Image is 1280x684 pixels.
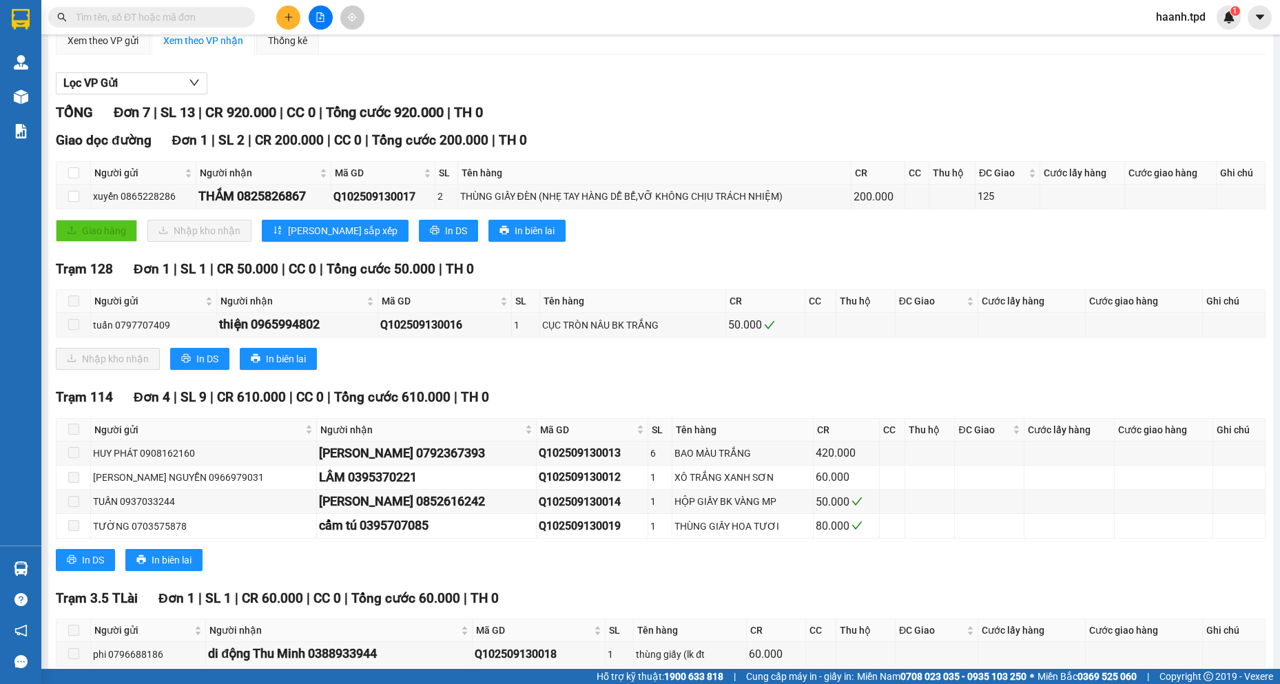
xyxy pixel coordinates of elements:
div: 60.000 [816,468,878,486]
div: 50.000 [816,493,878,510]
span: Người gửi [94,623,192,638]
span: | [320,261,323,277]
th: SL [648,419,672,442]
th: Cước lấy hàng [978,290,1086,313]
span: | [734,669,736,684]
div: 6 [650,446,670,461]
span: CR 610.000 [217,389,286,405]
div: Q102509130013 [539,444,646,462]
div: tuấn 0797707409 [93,318,214,333]
td: Q102509130012 [537,466,648,490]
span: CR 200.000 [255,132,324,148]
span: | [439,261,442,277]
button: uploadGiao hàng [56,220,137,242]
span: TH 0 [471,590,499,606]
th: Ghi chú [1213,419,1266,442]
span: | [174,389,177,405]
span: ⚪️ [1030,674,1034,679]
span: TH 0 [454,104,483,121]
button: printerIn DS [419,220,478,242]
div: Xem theo VP nhận [163,33,243,48]
button: file-add [309,6,333,30]
span: Mã GD [382,293,497,309]
img: warehouse-icon [14,90,28,104]
th: Cước giao hàng [1125,162,1217,185]
span: question-circle [14,593,28,606]
span: down [189,77,200,88]
div: Q102509130016 [380,316,508,333]
span: haanh.tpd [1145,8,1217,25]
th: Tên hàng [458,162,851,185]
td: Q102509130018 [473,642,606,666]
span: Đơn 1 [158,590,195,606]
button: sort-ascending[PERSON_NAME] sắp xếp [262,220,409,242]
span: printer [430,225,440,236]
div: di động Thu Minh 0388933944 [208,644,469,663]
span: Miền Nam [857,669,1026,684]
span: | [327,389,331,405]
span: SL 2 [218,132,245,148]
th: Cước giao hàng [1086,619,1203,642]
th: Tên hàng [540,290,726,313]
th: SL [435,162,457,185]
span: | [344,590,348,606]
div: 50.000 [728,316,803,333]
span: 1 [1232,6,1237,16]
span: Miền Bắc [1038,669,1137,684]
span: Đơn 1 [172,132,209,148]
span: | [447,104,451,121]
span: TH 0 [446,261,474,277]
span: | [198,104,202,121]
span: CC 0 [296,389,324,405]
span: Người nhận [200,165,317,180]
span: | [210,261,214,277]
span: check [851,520,863,531]
span: | [492,132,495,148]
sup: 1 [1230,6,1240,16]
div: Q102509130018 [475,645,603,663]
button: printerIn DS [56,549,115,571]
th: Ghi chú [1203,290,1266,313]
div: cẩm tú 0395707085 [319,516,534,535]
button: caret-down [1248,6,1272,30]
div: 1 [608,647,631,662]
span: Mã GD [540,422,634,437]
span: ĐC Giao [958,422,1010,437]
span: sort-ascending [273,225,282,236]
td: Q102509130013 [537,442,648,466]
div: CỤC TRÒN NÂU BK TRẮNG [542,318,723,333]
span: check [764,320,775,331]
strong: 0708 023 035 - 0935 103 250 [900,671,1026,682]
span: | [211,132,215,148]
div: 200.000 [854,188,902,205]
input: Tìm tên, số ĐT hoặc mã đơn [76,10,238,25]
span: ĐC Giao [979,165,1026,180]
img: logo-vxr [12,9,30,30]
span: [PERSON_NAME] sắp xếp [288,223,398,238]
img: icon-new-feature [1223,11,1235,23]
th: CR [851,162,905,185]
th: SL [606,619,634,642]
button: downloadNhập kho nhận [147,220,251,242]
span: Cung cấp máy in - giấy in: [746,669,854,684]
span: plus [284,12,293,22]
div: 1 [514,318,537,333]
span: In DS [445,223,467,238]
span: Người nhận [320,422,522,437]
span: | [1147,669,1149,684]
button: printerIn biên lai [240,348,317,370]
span: check [851,496,863,507]
div: Q102509130014 [539,493,646,510]
span: SL 13 [161,104,195,121]
th: CR [814,419,880,442]
span: printer [67,555,76,566]
th: Thu hộ [929,162,976,185]
div: THÙNG GIẤY HOA TƯƠI [674,519,811,534]
td: Q102509130019 [537,514,648,538]
th: CC [905,162,929,185]
td: Q102509130016 [378,313,511,337]
th: Cước lấy hàng [1024,419,1115,442]
span: Tổng cước 920.000 [326,104,444,121]
span: SL 1 [205,590,231,606]
span: copyright [1204,672,1213,681]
